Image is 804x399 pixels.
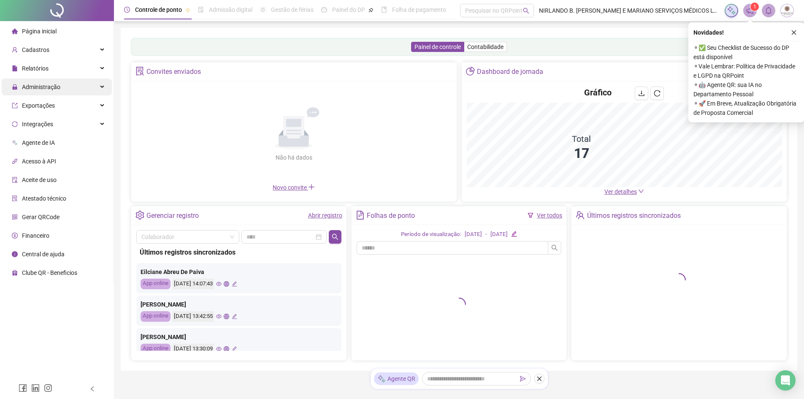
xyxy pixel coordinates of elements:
span: Atestado técnico [22,195,66,202]
div: App online [141,279,171,289]
span: Folha de pagamento [392,6,446,13]
div: Convites enviados [146,65,201,79]
span: Novidades ! [693,28,724,37]
span: loading [672,273,686,287]
span: search [523,8,529,14]
span: instagram [44,384,52,392]
span: filter [528,212,533,218]
span: export [12,103,18,109]
div: Folhas de ponto [367,209,415,223]
span: edit [232,281,237,287]
span: Página inicial [22,28,57,35]
span: audit [12,177,18,183]
span: loading [452,298,466,311]
span: Acesso à API [22,158,56,165]
span: ⚬ 🤖 Agente QR: sua IA no Departamento Pessoal [693,80,799,99]
span: edit [232,346,237,352]
div: [PERSON_NAME] [141,300,337,309]
span: search [332,233,338,240]
span: Ver detalhes [604,188,637,195]
span: eye [216,281,222,287]
h4: Gráfico [584,87,612,98]
span: 1 [753,4,756,10]
div: App online [141,344,171,354]
div: App online [141,311,171,322]
div: Últimos registros sincronizados [587,209,681,223]
span: plus [308,184,315,190]
span: Clube QR - Beneficios [22,269,77,276]
div: Agente QR [374,372,419,385]
span: eye [216,314,222,319]
span: ⚬ 🚀 Em Breve, Atualização Obrigatória de Proposta Comercial [693,99,799,117]
span: global [224,346,229,352]
div: Eilciane Abreu De Paiva [141,267,337,277]
span: Painel do DP [332,6,365,13]
span: ⚬ Vale Lembrar: Política de Privacidade e LGPD na QRPoint [693,62,799,80]
span: send [520,376,526,382]
span: down [638,188,644,194]
img: sparkle-icon.fc2bf0ac1784a2077858766a79e2daf3.svg [727,6,736,15]
span: dollar [12,233,18,239]
span: Exportações [22,102,55,109]
img: sparkle-icon.fc2bf0ac1784a2077858766a79e2daf3.svg [377,375,386,383]
div: [DATE] 14:07:43 [173,279,214,289]
span: reload [654,90,661,97]
span: Central de ajuda [22,251,65,258]
span: gift [12,270,18,276]
span: Gerar QRCode [22,214,60,220]
span: Financeiro [22,232,49,239]
span: close [791,30,797,35]
div: [DATE] [490,230,508,239]
span: pushpin [368,8,374,13]
div: [DATE] 13:42:55 [173,311,214,322]
span: setting [135,211,144,220]
span: left [89,386,95,392]
div: Dashboard de jornada [477,65,543,79]
div: Open Intercom Messenger [775,370,796,391]
span: pushpin [185,8,190,13]
span: Gestão de férias [271,6,314,13]
span: bell [765,7,772,14]
div: [DATE] [465,230,482,239]
span: file [12,65,18,71]
span: edit [511,231,517,236]
a: Ver detalhes down [604,188,644,195]
span: global [224,281,229,287]
span: team [576,211,585,220]
span: facebook [19,384,27,392]
span: ⚬ ✅ Seu Checklist de Sucesso do DP está disponível [693,43,799,62]
span: Agente de IA [22,139,55,146]
span: info-circle [12,251,18,257]
span: home [12,28,18,34]
div: - [485,230,487,239]
div: [DATE] 13:30:09 [173,344,214,354]
sup: 1 [750,3,759,11]
span: dashboard [321,7,327,13]
span: sync [12,121,18,127]
span: close [536,376,542,382]
span: Admissão digital [209,6,252,13]
span: solution [12,195,18,201]
span: download [638,90,645,97]
span: Painel de controle [414,43,461,50]
a: Ver todos [537,212,562,219]
div: Período de visualização: [401,230,461,239]
span: edit [232,314,237,319]
span: Controle de ponto [135,6,182,13]
span: file-done [198,7,204,13]
span: book [381,7,387,13]
span: Administração [22,84,60,90]
span: clock-circle [124,7,130,13]
span: qrcode [12,214,18,220]
span: Contabilidade [467,43,504,50]
a: Abrir registro [308,212,342,219]
div: Não há dados [255,153,333,162]
span: file-text [356,211,365,220]
span: eye [216,346,222,352]
span: pie-chart [466,67,475,76]
span: Integrações [22,121,53,128]
span: api [12,158,18,164]
span: Relatórios [22,65,49,72]
span: solution [135,67,144,76]
div: Últimos registros sincronizados [140,247,338,258]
